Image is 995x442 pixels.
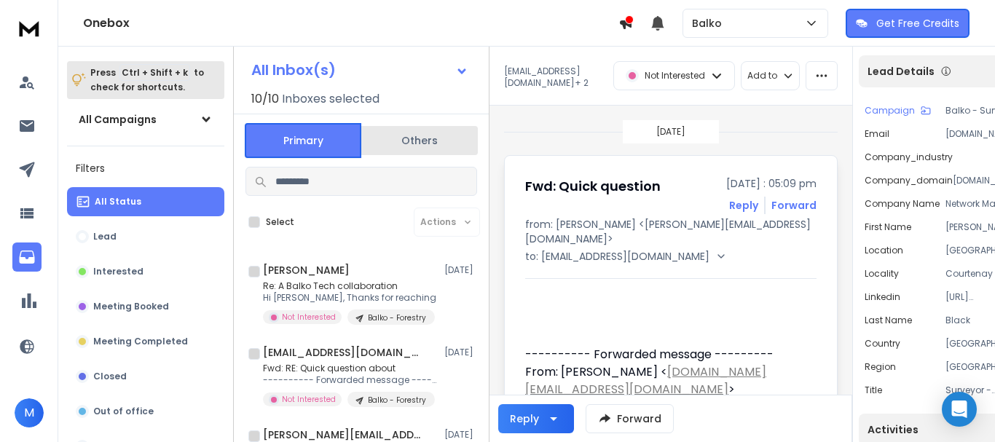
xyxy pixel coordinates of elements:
[93,406,154,417] p: Out of office
[942,392,977,427] div: Open Intercom Messenger
[865,361,896,373] p: region
[67,257,224,286] button: Interested
[846,9,970,38] button: Get Free Credits
[245,123,361,158] button: Primary
[747,70,777,82] p: Add to
[361,125,478,157] button: Others
[263,363,438,374] p: Fwd: RE: Quick question about
[251,90,279,108] span: 10 / 10
[93,266,143,277] p: Interested
[868,64,935,79] p: Lead Details
[876,16,959,31] p: Get Free Credits
[656,126,685,138] p: [DATE]
[444,347,477,358] p: [DATE]
[93,301,169,312] p: Meeting Booked
[525,363,805,398] p: From: [PERSON_NAME] < >
[263,263,350,277] h1: [PERSON_NAME]
[865,151,953,163] p: company_industry
[865,291,900,303] p: linkedin
[525,176,661,197] h1: Fwd: Quick question
[729,198,758,213] button: Reply
[771,198,817,213] div: Forward
[692,16,728,31] p: Balko
[93,336,188,347] p: Meeting Completed
[79,112,157,127] h1: All Campaigns
[726,176,817,191] p: [DATE] : 05:09 pm
[368,395,426,406] p: Balko - Forestry
[504,66,605,89] p: [EMAIL_ADDRESS][DOMAIN_NAME] + 2
[865,175,953,186] p: company_domain
[525,217,817,246] p: from: [PERSON_NAME] <[PERSON_NAME][EMAIL_ADDRESS][DOMAIN_NAME]>
[586,404,674,433] button: Forward
[525,363,766,398] a: [DOMAIN_NAME][EMAIL_ADDRESS][DOMAIN_NAME]
[498,404,574,433] button: Reply
[263,280,436,292] p: Re: A Balko Tech collaboration
[865,315,912,326] p: Last Name
[95,196,141,208] p: All Status
[525,346,805,363] p: ---------- Forwarded message ---------
[282,312,336,323] p: Not Interested
[251,63,336,77] h1: All Inbox(s)
[119,64,190,81] span: Ctrl + Shift + k
[444,429,477,441] p: [DATE]
[865,128,889,140] p: Email
[282,90,379,108] h3: Inboxes selected
[645,70,705,82] p: Not Interested
[67,222,224,251] button: Lead
[67,187,224,216] button: All Status
[263,427,423,442] h1: [PERSON_NAME][EMAIL_ADDRESS][PERSON_NAME][DOMAIN_NAME]
[67,158,224,178] h3: Filters
[67,362,224,391] button: Closed
[282,394,336,405] p: Not Interested
[93,371,127,382] p: Closed
[15,398,44,427] button: M
[263,374,438,386] p: ---------- Forwarded message --------- From: [GEOGRAPHIC_DATA]
[15,15,44,42] img: logo
[263,345,423,360] h1: [EMAIL_ADDRESS][DOMAIN_NAME]
[865,198,940,210] p: Company Name
[90,66,204,95] p: Press to check for shortcuts.
[865,338,900,350] p: country
[444,264,477,276] p: [DATE]
[263,292,436,304] p: Hi [PERSON_NAME], Thanks for reaching
[368,312,426,323] p: Balko - Forestry
[83,15,618,32] h1: Onebox
[865,221,911,233] p: First Name
[67,105,224,134] button: All Campaigns
[93,231,117,242] p: Lead
[266,216,294,228] label: Select
[865,268,899,280] p: locality
[865,245,903,256] p: location
[510,411,539,426] div: Reply
[865,105,931,117] button: Campaign
[525,249,712,264] p: to: [EMAIL_ADDRESS][DOMAIN_NAME]
[67,292,224,321] button: Meeting Booked
[865,384,882,396] p: title
[67,397,224,426] button: Out of office
[67,327,224,356] button: Meeting Completed
[240,55,480,84] button: All Inbox(s)
[865,105,915,117] p: Campaign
